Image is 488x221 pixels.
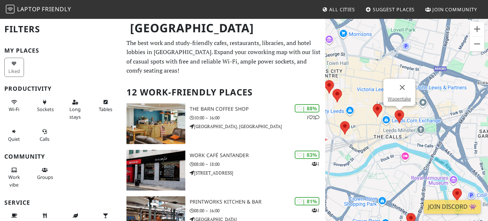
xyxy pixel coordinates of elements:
[99,106,112,112] span: Work-friendly tables
[40,136,49,142] span: Video/audio calls
[122,103,326,144] a: The Barn Coffee Shop | 88% 12 The Barn Coffee Shop 10:00 – 16:00 [GEOGRAPHIC_DATA], [GEOGRAPHIC_D...
[190,207,325,214] p: 08:00 – 16:00
[432,6,477,13] span: Join Community
[4,126,24,145] button: Quiet
[373,6,415,13] span: Suggest Places
[394,79,411,96] button: Close
[4,199,118,206] h3: Service
[363,3,418,16] a: Suggest Places
[190,123,325,130] p: [GEOGRAPHIC_DATA], [GEOGRAPHIC_DATA]
[35,96,55,115] button: Sockets
[470,37,484,51] button: Zoom out
[422,3,480,16] a: Join Community
[126,103,186,144] img: The Barn Coffee Shop
[295,104,319,112] div: | 88%
[190,106,325,112] h3: The Barn Coffee Shop
[4,18,118,40] h2: Filters
[69,106,81,120] span: Long stays
[8,136,20,142] span: Quiet
[4,164,24,191] button: Work vibe
[388,96,411,102] a: Wapentake
[9,106,19,112] span: Stable Wi-Fi
[37,174,53,180] span: Group tables
[312,160,319,167] p: 1
[35,126,55,145] button: Calls
[295,197,319,205] div: | 81%
[35,164,55,183] button: Groups
[6,3,71,16] a: LaptopFriendly LaptopFriendly
[470,22,484,36] button: Zoom in
[190,152,325,159] h3: Work Café Santander
[8,174,20,188] span: People working
[190,114,325,121] p: 10:00 – 16:00
[4,96,24,115] button: Wi-Fi
[312,207,319,214] p: 1
[190,161,325,168] p: 08:00 – 18:00
[319,3,358,16] a: All Cities
[306,114,319,121] p: 1 2
[6,5,15,13] img: LaptopFriendly
[96,96,116,115] button: Tables
[126,38,321,75] p: The best work and study-friendly cafes, restaurants, libraries, and hotel lobbies in [GEOGRAPHIC_...
[17,5,41,13] span: Laptop
[126,81,321,103] h2: 12 Work-Friendly Places
[329,6,355,13] span: All Cities
[4,85,118,92] h3: Productivity
[65,96,85,123] button: Long stays
[424,200,481,214] a: Join Discord 👾
[122,150,326,191] a: Work Café Santander | 83% 1 Work Café Santander 08:00 – 18:00 [STREET_ADDRESS]
[190,199,325,205] h3: Printworks Kitchen & Bar
[295,151,319,159] div: | 83%
[124,18,324,38] h1: [GEOGRAPHIC_DATA]
[4,47,118,54] h3: My Places
[37,106,54,112] span: Power sockets
[42,5,71,13] span: Friendly
[4,153,118,160] h3: Community
[190,169,325,176] p: [STREET_ADDRESS]
[126,150,186,191] img: Work Café Santander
